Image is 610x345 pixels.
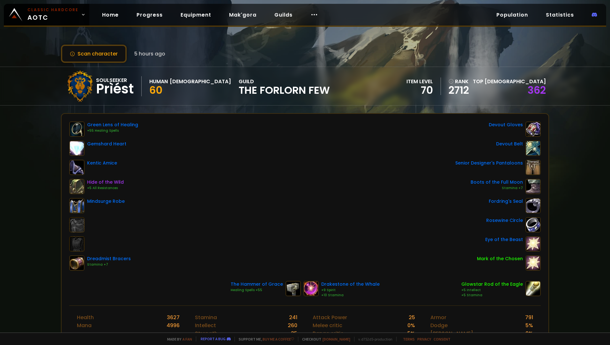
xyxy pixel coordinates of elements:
div: [PERSON_NAME] [430,329,473,337]
div: rank [449,77,469,85]
img: item-11923 [286,281,301,296]
div: 791 [525,313,533,321]
img: item-15281 [525,281,541,296]
div: Human [149,77,168,85]
img: item-11841 [525,160,541,175]
div: Boots of the Full Moon [471,179,523,186]
div: 0 % [525,329,533,337]
span: Checkout [298,337,350,341]
div: Soulseeker [96,76,134,84]
img: item-13968 [525,236,541,252]
img: item-11624 [69,160,85,175]
div: Prìést [96,84,134,94]
div: 0 % [407,321,415,329]
div: Stamina +7 [471,186,523,191]
div: Mindsurge Robe [87,198,125,205]
div: Kentic Amice [87,160,117,166]
div: +9 Spirit [321,288,380,293]
a: Buy me a coffee [263,337,294,341]
div: Range critic [313,329,344,337]
div: Dodge [430,321,448,329]
a: [DOMAIN_NAME] [323,337,350,341]
a: Statistics [541,8,579,21]
div: Fordring's Seal [489,198,523,205]
div: Mark of the Chosen [477,255,523,262]
div: item level [406,77,433,85]
div: Healing Spells +55 [231,288,283,293]
img: item-17774 [525,255,541,271]
div: Rosewine Circle [486,217,523,224]
div: 5 % [525,321,533,329]
div: guild [239,77,330,95]
span: v. d752d5 - production [354,337,392,341]
a: Progress [131,8,168,21]
a: Terms [403,337,415,341]
span: [DEMOGRAPHIC_DATA] [485,78,546,85]
img: item-18532 [69,198,85,213]
div: 260 [288,321,297,329]
a: Population [491,8,533,21]
div: Devout Belt [496,141,523,147]
div: Intellect [195,321,216,329]
div: Melee critic [313,321,342,329]
a: Privacy [417,337,431,341]
div: Health [77,313,94,321]
div: Dreadmist Bracers [87,255,131,262]
img: item-18507 [525,179,541,194]
a: Mak'gora [224,8,262,21]
img: item-16058 [525,198,541,213]
div: Senior Designer's Pantaloons [455,160,523,166]
a: 362 [528,83,546,97]
div: Strength [195,329,218,337]
span: The Forlorn Few [239,85,330,95]
div: 5 % [407,329,415,337]
span: 60 [149,83,162,97]
div: Hide of the Wild [87,179,124,186]
a: Consent [434,337,450,341]
a: Guilds [269,8,298,21]
div: 241 [289,313,297,321]
div: Green Lens of Healing [87,121,138,128]
span: 5 hours ago [134,50,165,58]
div: Stamina +7 [87,262,131,267]
div: Mana [77,321,92,329]
div: 3627 [167,313,180,321]
img: item-17707 [69,141,85,156]
span: AOTC [27,7,78,22]
a: Classic HardcoreAOTC [4,4,89,26]
img: item-13178 [525,217,541,232]
div: +5 Stamina [461,293,523,298]
img: item-16703 [69,255,85,271]
a: a fan [182,337,192,341]
a: 2712 [449,85,469,95]
a: Equipment [175,8,216,21]
img: item-10796 [303,281,319,296]
div: +5 Intellect [461,288,523,293]
div: [DEMOGRAPHIC_DATA] [170,77,231,85]
div: Drakestone of the Whale [321,281,380,288]
div: +55 Healing Spells [87,128,138,133]
div: 70 [406,85,433,95]
span: Made by [163,337,192,341]
img: item-16692 [525,121,541,137]
span: Support me, [234,337,294,341]
img: item-16696 [525,141,541,156]
div: Stamina [195,313,217,321]
div: Armor [430,313,446,321]
div: Attack Power [313,313,347,321]
div: 4996 [167,321,180,329]
a: Report a bug [201,336,226,341]
div: Devout Gloves [489,121,523,128]
div: 35 [291,329,297,337]
a: Home [97,8,124,21]
button: Scan character [61,45,127,63]
img: item-10504 [69,121,85,137]
div: Gemshard Heart [87,141,126,147]
div: +10 Stamina [321,293,380,298]
div: 25 [409,313,415,321]
small: Classic Hardcore [27,7,78,13]
div: Glowstar Rod of the Eagle [461,281,523,288]
div: Top [473,77,546,85]
div: The Hammer of Grace [231,281,283,288]
img: item-18510 [69,179,85,194]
